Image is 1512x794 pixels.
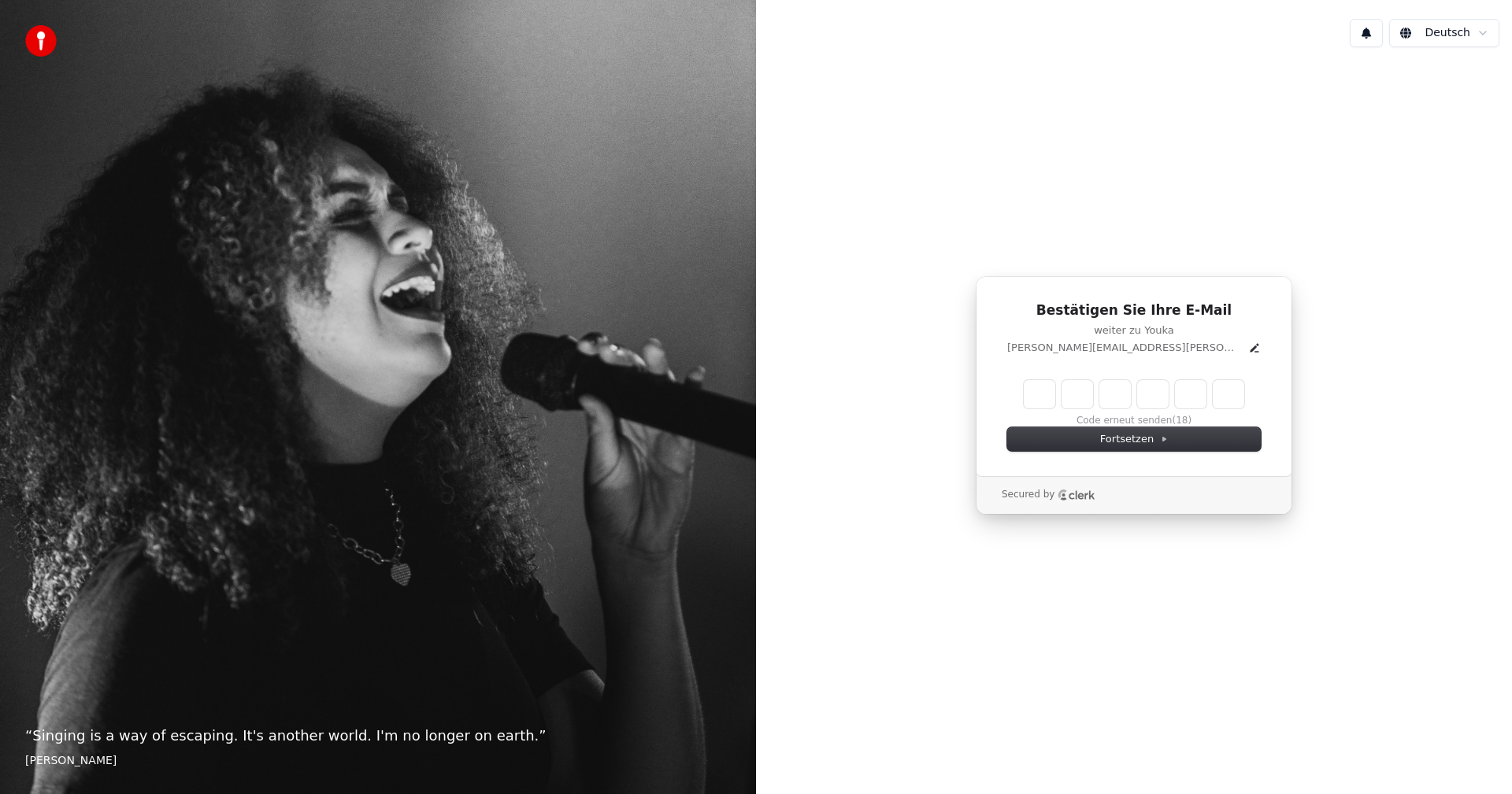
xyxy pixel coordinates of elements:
[1007,323,1261,338] p: weiter zu Youka
[1007,341,1242,355] p: [PERSON_NAME][EMAIL_ADDRESS][PERSON_NAME][DOMAIN_NAME]
[1024,380,1244,408] input: Enter verification code
[1007,427,1261,451] button: Fortsetzen
[25,25,57,57] img: youka
[1002,489,1054,501] p: Secured by
[25,753,731,769] footer: [PERSON_NAME]
[1058,489,1095,500] a: Clerk logo
[1248,342,1261,354] button: Edit
[25,725,731,747] p: “ Singing is a way of escaping. It's another world. I'm no longer on earth. ”
[1100,432,1168,446] span: Fortsetzen
[1007,301,1261,320] h1: Bestätigen Sie Ihre E-Mail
